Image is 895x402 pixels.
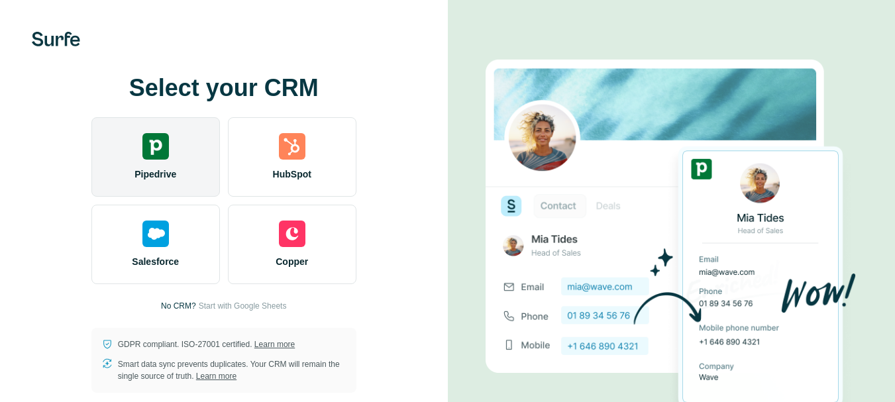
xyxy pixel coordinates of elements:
img: salesforce's logo [142,221,169,247]
img: hubspot's logo [279,133,305,160]
a: Learn more [254,340,295,349]
img: pipedrive's logo [142,133,169,160]
button: Start with Google Sheets [199,300,287,312]
span: HubSpot [273,168,311,181]
span: Salesforce [132,255,179,268]
span: Pipedrive [134,168,176,181]
p: Smart data sync prevents duplicates. Your CRM will remain the single source of truth. [118,358,346,382]
a: Learn more [196,372,237,381]
p: No CRM? [161,300,196,312]
span: Copper [276,255,308,268]
img: copper's logo [279,221,305,247]
h1: Select your CRM [91,75,356,101]
p: GDPR compliant. ISO-27001 certified. [118,338,295,350]
img: Surfe's logo [32,32,80,46]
